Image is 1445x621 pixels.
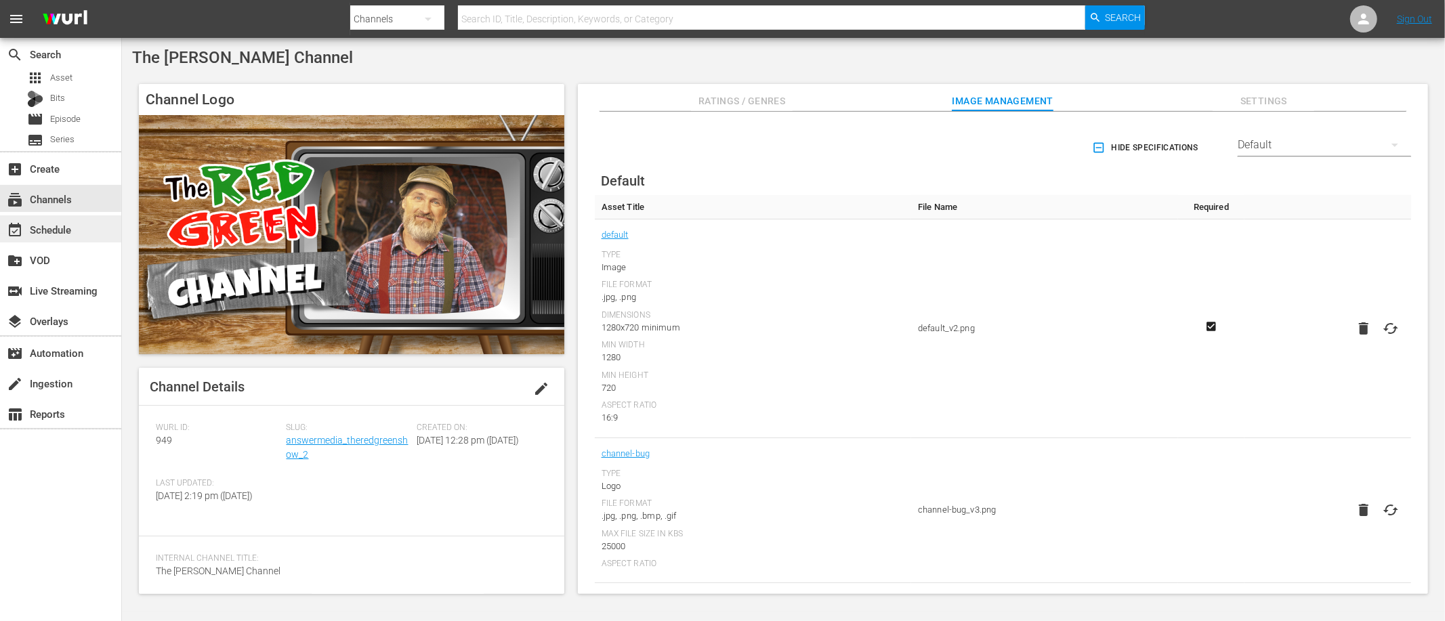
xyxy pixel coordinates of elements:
div: Default [1238,126,1411,164]
span: Episode [50,112,81,126]
div: Bits [27,91,43,107]
span: Search [7,47,23,63]
div: 25000 [602,540,904,553]
span: Default [601,173,645,189]
img: The Red Green Channel [139,115,564,354]
span: Live Streaming [7,283,23,299]
span: Ratings / Genres [691,93,793,110]
span: [DATE] 12:28 pm ([DATE]) [417,435,519,446]
span: Created On: [417,423,541,433]
th: Required [1178,195,1244,219]
div: .jpg, .png, .bmp, .gif [602,509,904,523]
div: Logo [602,479,904,493]
span: Ingestion [7,376,23,392]
span: Image Management [952,93,1053,110]
button: Hide Specifications [1089,129,1204,167]
span: Bits Tile [602,590,904,607]
span: Channels [7,192,23,208]
div: File Format [602,280,904,291]
td: default_v2.png [911,219,1178,438]
button: edit [525,372,558,405]
span: Create [7,161,23,177]
span: Series [50,133,75,146]
span: Overlays [7,314,23,330]
h4: Channel Logo [139,84,564,115]
span: 949 [156,435,172,446]
div: Type [602,469,904,479]
span: The [PERSON_NAME] Channel [156,565,280,576]
a: default [602,226,629,244]
span: Slug: [287,423,411,433]
span: menu [8,11,24,27]
span: Episode [27,111,43,127]
svg: Required [1203,320,1219,333]
span: Channel Details [150,379,245,395]
span: Asset [27,70,43,86]
span: Series [27,132,43,148]
a: channel-bug [602,445,650,463]
span: edit [533,381,549,397]
div: 720 [602,381,904,395]
button: Search [1085,5,1145,30]
div: Aspect Ratio [602,400,904,411]
th: File Name [911,195,1178,219]
div: Max File Size In Kbs [602,529,904,540]
span: Last Updated: [156,478,280,489]
span: Automation [7,345,23,362]
span: [DATE] 2:19 pm ([DATE]) [156,490,253,501]
span: Wurl ID: [156,423,280,433]
a: Sign Out [1397,14,1432,24]
div: File Format [602,498,904,509]
span: VOD [7,253,23,269]
div: Image [602,261,904,274]
a: answermedia_theredgreenshow_2 [287,435,409,460]
span: Reports [7,406,23,423]
span: Schedule [7,222,23,238]
span: The [PERSON_NAME] Channel [132,48,353,67]
div: 1280 [602,351,904,364]
div: 16:9 [602,411,904,425]
span: Bits [50,91,65,105]
span: Hide Specifications [1095,141,1198,155]
div: Dimensions [602,310,904,321]
div: Aspect Ratio [602,559,904,570]
img: ans4CAIJ8jUAAAAAAAAAAAAAAAAAAAAAAAAgQb4GAAAAAAAAAAAAAAAAAAAAAAAAJMjXAAAAAAAAAAAAAAAAAAAAAAAAgAT5G... [33,3,98,35]
span: Internal Channel Title: [156,553,541,564]
div: Min Width [602,340,904,351]
div: Min Height [602,370,904,381]
div: Type [602,250,904,261]
td: channel-bug_v3.png [911,438,1178,583]
div: .jpg, .png [602,291,904,304]
th: Asset Title [595,195,911,219]
span: Search [1106,5,1142,30]
span: Asset [50,71,72,85]
span: Settings [1213,93,1314,110]
div: 1280x720 minimum [602,321,904,335]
